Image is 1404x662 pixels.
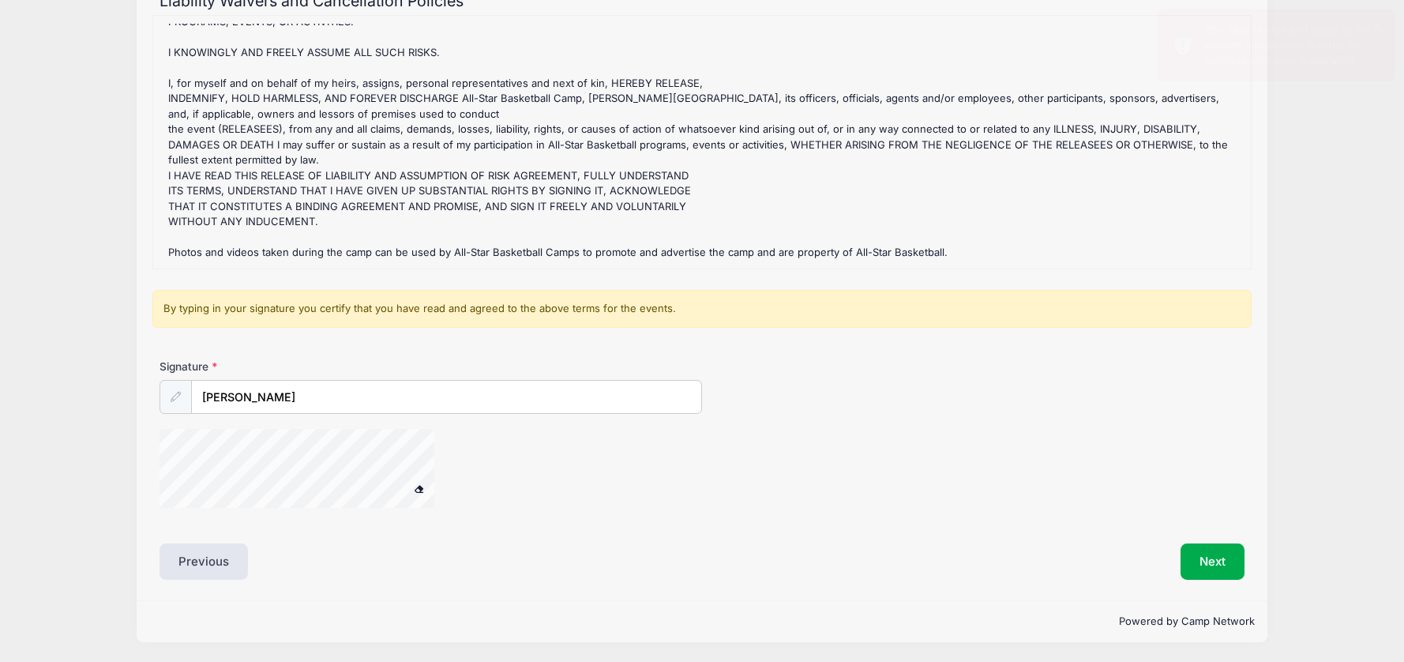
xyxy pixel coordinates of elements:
div: You have to sign and agree to the waivers and policies in order to continue with your registration. [1204,22,1382,69]
button: × [1373,22,1382,31]
input: Enter first and last name [191,380,702,414]
div: : REFUND POLICY There is a no refund policy for this camp unless you have written permission from... [161,24,1244,261]
p: Powered by Camp Network [149,614,1254,630]
button: Previous [160,544,248,580]
button: Next [1181,544,1244,580]
label: Signature [160,359,430,374]
div: By typing in your signature you certify that you have read and agreed to the above terms for the ... [152,290,1252,328]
